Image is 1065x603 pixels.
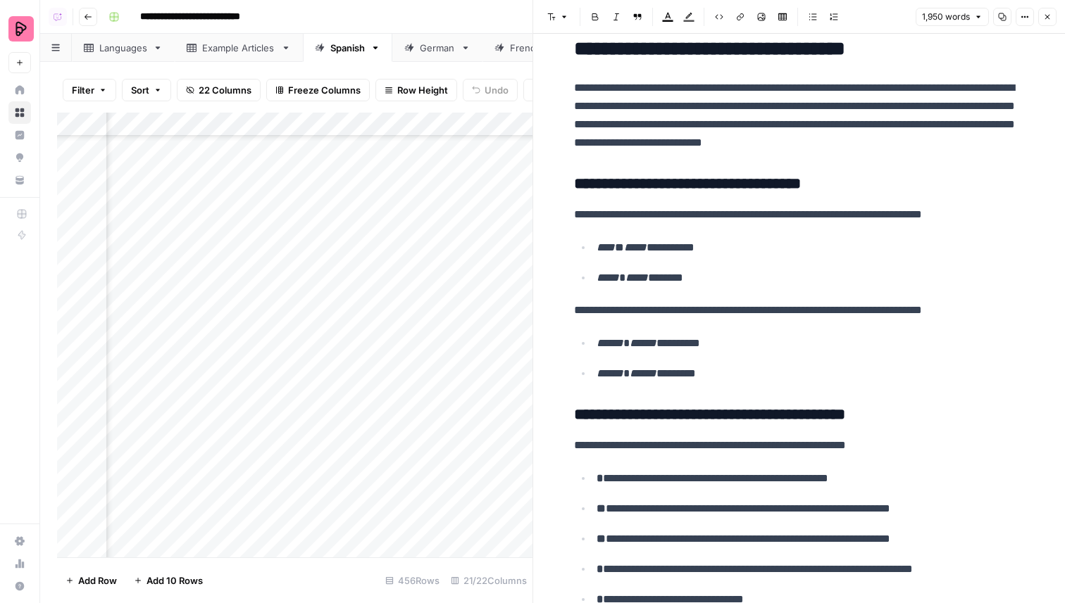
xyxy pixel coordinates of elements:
button: Undo [463,79,518,101]
a: Spanish [303,34,392,62]
button: Freeze Columns [266,79,370,101]
button: Sort [122,79,171,101]
span: 1,950 words [922,11,970,23]
a: Home [8,79,31,101]
button: Help + Support [8,575,31,597]
a: Insights [8,124,31,146]
button: Add 10 Rows [125,569,211,592]
button: 1,950 words [916,8,989,26]
span: Add Row [78,573,117,588]
span: Add 10 Rows [147,573,203,588]
div: Example Articles [202,41,275,55]
div: German [420,41,455,55]
a: Browse [8,101,31,124]
a: French [482,34,569,62]
div: French [510,41,542,55]
div: 456 Rows [380,569,445,592]
span: Filter [72,83,94,97]
div: 21/22 Columns [445,569,532,592]
a: Opportunities [8,146,31,169]
button: Filter [63,79,116,101]
a: Usage [8,552,31,575]
img: Preply Logo [8,16,34,42]
a: Example Articles [175,34,303,62]
span: 22 Columns [199,83,251,97]
a: Your Data [8,169,31,191]
span: Undo [485,83,509,97]
span: Freeze Columns [288,83,361,97]
span: Sort [131,83,149,97]
a: Languages [72,34,175,62]
div: Spanish [330,41,365,55]
span: Row Height [397,83,448,97]
a: German [392,34,482,62]
button: Add Row [57,569,125,592]
button: Workspace: Preply [8,11,31,46]
button: 22 Columns [177,79,261,101]
div: Languages [99,41,147,55]
a: Settings [8,530,31,552]
button: Row Height [375,79,457,101]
